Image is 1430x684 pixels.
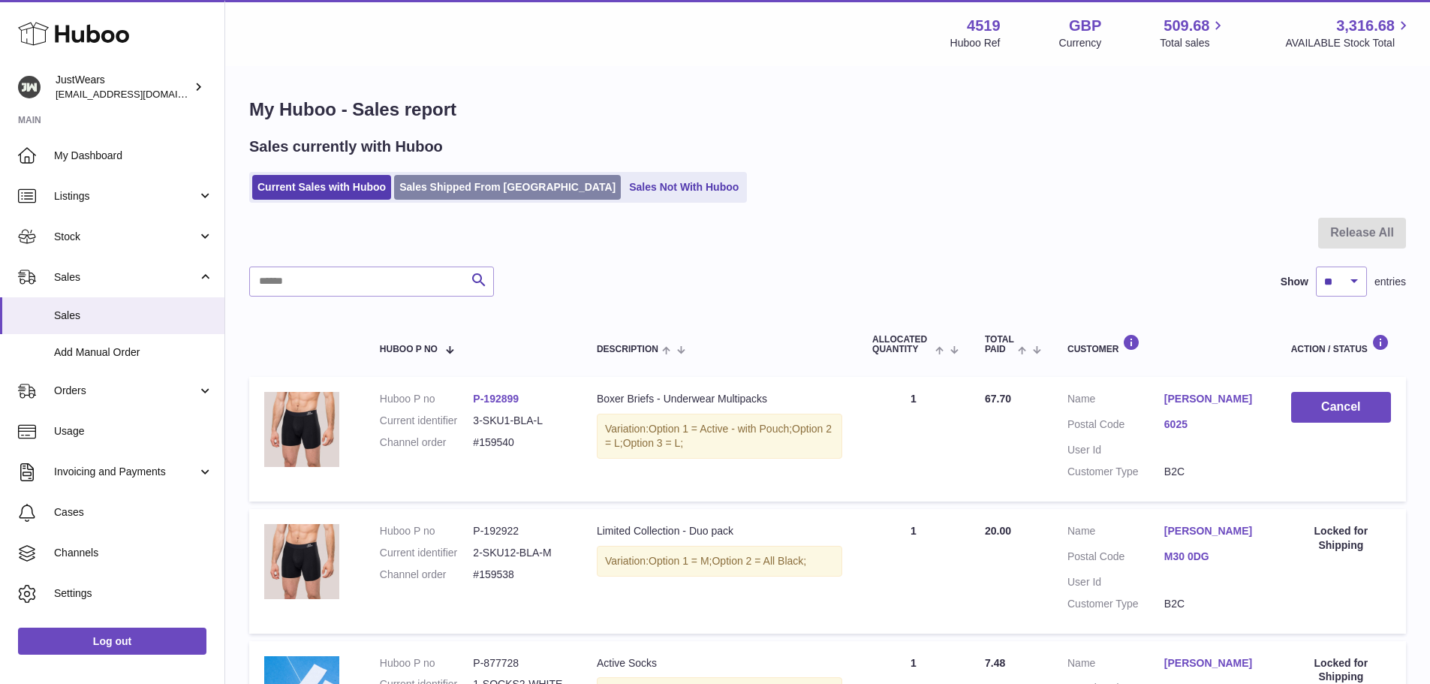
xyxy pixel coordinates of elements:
[264,392,339,467] img: 45191626283036.jpg
[597,392,842,406] div: Boxer Briefs - Underwear Multipacks
[56,88,221,100] span: [EMAIL_ADDRESS][DOMAIN_NAME]
[1164,392,1261,406] a: [PERSON_NAME]
[1067,417,1164,435] dt: Postal Code
[1160,16,1227,50] a: 509.68 Total sales
[1164,524,1261,538] a: [PERSON_NAME]
[985,525,1011,537] span: 20.00
[1059,36,1102,50] div: Currency
[380,546,474,560] dt: Current identifier
[872,335,932,354] span: ALLOCATED Quantity
[1281,275,1308,289] label: Show
[380,414,474,428] dt: Current identifier
[54,384,197,398] span: Orders
[1160,36,1227,50] span: Total sales
[712,555,806,567] span: Option 2 = All Black;
[473,414,567,428] dd: 3-SKU1-BLA-L
[380,392,474,406] dt: Huboo P no
[380,524,474,538] dt: Huboo P no
[1067,443,1164,457] dt: User Id
[264,524,339,599] img: 45191626282585.jpg
[1067,575,1164,589] dt: User Id
[1067,465,1164,479] dt: Customer Type
[1164,656,1261,670] a: [PERSON_NAME]
[54,465,197,479] span: Invoicing and Payments
[1164,597,1261,611] dd: B2C
[473,568,567,582] dd: #159538
[623,437,684,449] span: Option 3 = L;
[54,345,213,360] span: Add Manual Order
[985,335,1014,354] span: Total paid
[473,546,567,560] dd: 2-SKU12-BLA-M
[380,568,474,582] dt: Channel order
[54,230,197,244] span: Stock
[1291,334,1391,354] div: Action / Status
[597,345,658,354] span: Description
[985,393,1011,405] span: 67.70
[649,555,712,567] span: Option 1 = M;
[1291,524,1391,553] div: Locked for Shipping
[624,175,744,200] a: Sales Not With Huboo
[54,505,213,520] span: Cases
[18,628,206,655] a: Log out
[473,656,567,670] dd: P-877728
[1067,550,1164,568] dt: Postal Code
[380,656,474,670] dt: Huboo P no
[1164,465,1261,479] dd: B2C
[597,414,842,459] div: Variation:
[249,98,1406,122] h1: My Huboo - Sales report
[54,546,213,560] span: Channels
[1285,16,1412,50] a: 3,316.68 AVAILABLE Stock Total
[857,509,970,634] td: 1
[597,546,842,577] div: Variation:
[950,36,1001,50] div: Huboo Ref
[380,435,474,450] dt: Channel order
[1067,597,1164,611] dt: Customer Type
[597,524,842,538] div: Limited Collection - Duo pack
[473,435,567,450] dd: #159540
[1164,16,1209,36] span: 509.68
[249,137,443,157] h2: Sales currently with Huboo
[1164,550,1261,564] a: M30 0DG
[54,270,197,285] span: Sales
[54,309,213,323] span: Sales
[473,393,519,405] a: P-192899
[1374,275,1406,289] span: entries
[54,586,213,601] span: Settings
[54,149,213,163] span: My Dashboard
[857,377,970,502] td: 1
[1164,417,1261,432] a: 6025
[597,656,842,670] div: Active Socks
[54,189,197,203] span: Listings
[473,524,567,538] dd: P-192922
[1336,16,1395,36] span: 3,316.68
[1067,656,1164,674] dt: Name
[1291,392,1391,423] button: Cancel
[252,175,391,200] a: Current Sales with Huboo
[18,76,41,98] img: internalAdmin-4519@internal.huboo.com
[649,423,792,435] span: Option 1 = Active - with Pouch;
[1067,334,1261,354] div: Customer
[380,345,438,354] span: Huboo P no
[1067,524,1164,542] dt: Name
[1069,16,1101,36] strong: GBP
[985,657,1005,669] span: 7.48
[54,424,213,438] span: Usage
[967,16,1001,36] strong: 4519
[1067,392,1164,410] dt: Name
[394,175,621,200] a: Sales Shipped From [GEOGRAPHIC_DATA]
[56,73,191,101] div: JustWears
[1285,36,1412,50] span: AVAILABLE Stock Total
